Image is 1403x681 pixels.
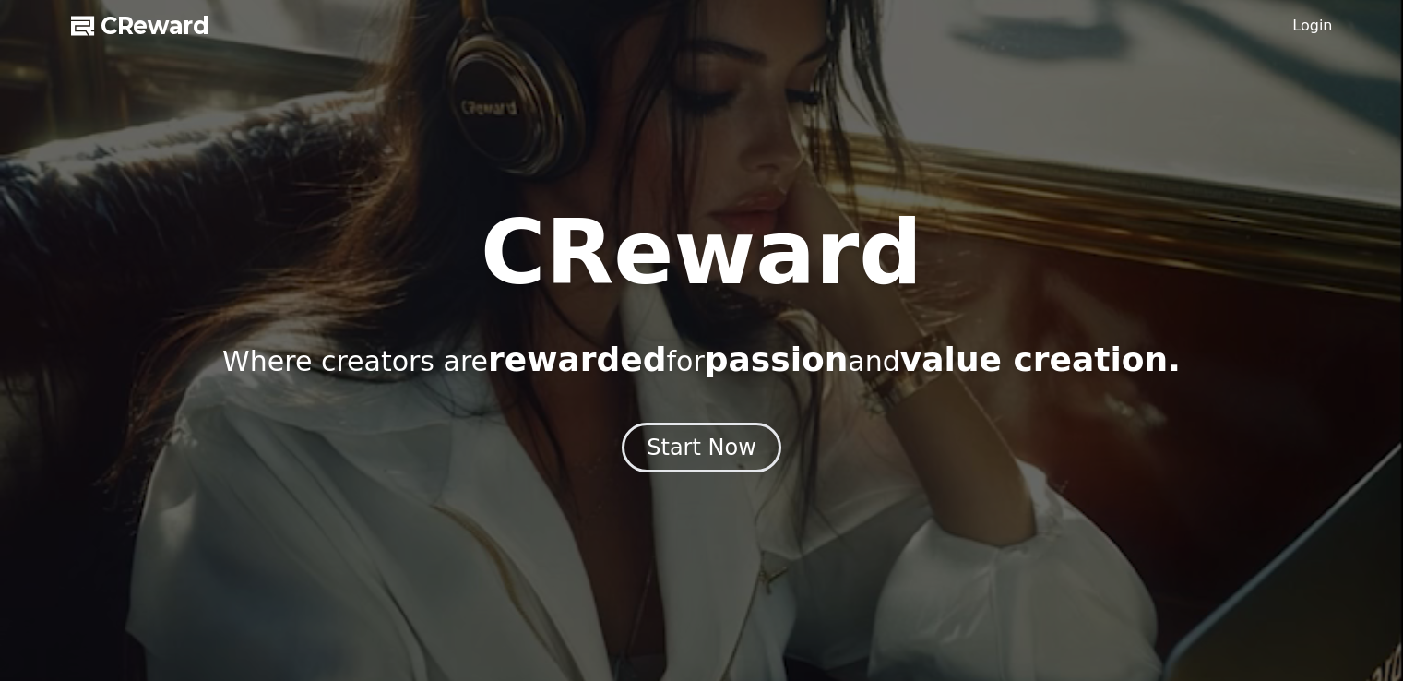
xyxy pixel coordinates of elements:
[101,11,209,41] span: CReward
[71,11,209,41] a: CReward
[622,441,781,459] a: Start Now
[622,423,781,472] button: Start Now
[705,340,849,378] span: passion
[481,209,922,297] h1: CReward
[647,433,756,462] div: Start Now
[900,340,1181,378] span: value creation.
[488,340,666,378] span: rewarded
[1292,15,1332,37] a: Login
[222,341,1181,378] p: Where creators are for and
